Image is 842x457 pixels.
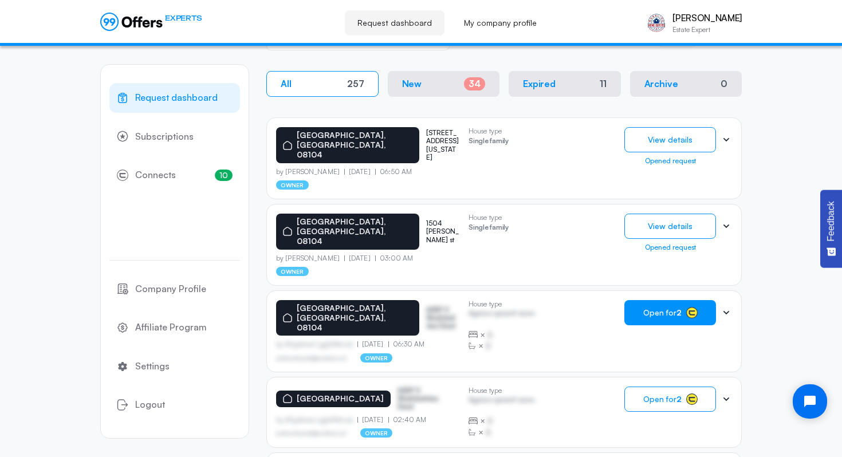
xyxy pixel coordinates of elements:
p: owner [276,180,309,190]
button: New34 [388,71,500,97]
span: 10 [215,170,233,181]
p: owner [360,353,393,363]
span: Affiliate Program [135,320,207,335]
strong: 2 [676,308,682,317]
a: Request dashboard [109,83,240,113]
span: B [486,427,491,438]
a: Settings [109,352,240,381]
p: by [PERSON_NAME] [276,168,344,176]
span: Feedback [826,201,836,241]
p: Expired [523,78,556,89]
p: Estate Expert [672,26,742,33]
div: 34 [464,77,485,90]
span: Open for [643,308,682,317]
p: ASDF S Sfasfdasfdas Dasd [426,306,459,330]
p: 06:30 AM [388,340,425,348]
p: owner [276,267,309,276]
div: 257 [347,78,364,89]
button: Feedback - Show survey [820,190,842,267]
p: [PERSON_NAME] [672,13,742,23]
p: Single family [469,137,509,148]
a: My company profile [451,10,549,36]
p: House type [469,300,534,308]
p: [DATE] [344,168,375,176]
button: Expired11 [509,71,621,97]
span: Company Profile [135,282,206,297]
p: [STREET_ADDRESS][US_STATE] [426,129,459,162]
button: View details [624,127,716,152]
p: [GEOGRAPHIC_DATA], [GEOGRAPHIC_DATA], 08104 [297,131,412,159]
p: House type [469,127,509,135]
p: [DATE] [344,254,375,262]
a: Connects10 [109,160,240,190]
button: View details [624,214,716,239]
p: [DATE] [357,340,388,348]
div: × [469,415,534,427]
button: Open for2 [624,387,716,412]
span: B [486,340,491,352]
p: Agrwsv qwervf oiuns [469,309,534,320]
p: by Afgdsrwe Ljgjkdfsbvas [276,340,357,348]
button: All257 [266,71,379,97]
a: Request dashboard [345,10,444,36]
a: Subscriptions [109,122,240,152]
span: Subscriptions [135,129,194,144]
button: Archive0 [630,71,742,97]
p: [GEOGRAPHIC_DATA], [GEOGRAPHIC_DATA], 08104 [297,217,412,246]
p: Single family [469,223,509,234]
a: EXPERTS [100,13,202,31]
img: Ernesto Matos [645,11,668,34]
div: Opened request [624,243,716,251]
span: B [487,329,493,341]
p: House type [469,387,534,395]
p: 03:00 AM [375,254,414,262]
div: Opened request [624,157,716,165]
span: Connects [135,168,176,183]
p: New [402,78,422,89]
div: 0 [721,78,727,89]
div: × [469,329,534,341]
p: by [PERSON_NAME] [276,254,344,262]
p: 02:40 AM [388,416,427,424]
p: owner [360,428,393,438]
button: Open for2 [624,300,716,325]
div: × [469,340,534,352]
p: 1504 [PERSON_NAME] st [426,219,459,244]
a: Company Profile [109,274,240,304]
p: by Afgdsrwe Ljgjkdfsbvas [276,416,357,424]
span: B [487,415,493,427]
span: Open for [643,395,682,404]
p: asdfasdfasasfd@asdfasd.asf [276,430,347,436]
strong: 2 [676,394,682,404]
p: asdfasdfasasfd@asdfasd.asf [276,354,347,361]
p: All [281,78,292,89]
span: EXPERTS [165,13,202,23]
span: Logout [135,397,165,412]
p: House type [469,214,509,222]
iframe: Tidio Chat [783,375,837,428]
p: [DATE] [357,416,388,424]
span: Request dashboard [135,90,218,105]
div: × [469,427,534,438]
button: Logout [109,390,240,420]
p: Agrwsv qwervf oiuns [469,396,534,407]
span: Settings [135,359,170,374]
p: [GEOGRAPHIC_DATA], [GEOGRAPHIC_DATA], 08104 [297,304,412,332]
p: ASDF S Sfasfdasfdas Dasd [398,387,455,411]
p: [GEOGRAPHIC_DATA] [297,394,384,404]
div: 11 [600,78,607,89]
a: Affiliate Program [109,313,240,342]
p: 06:50 AM [375,168,412,176]
p: Archive [644,78,678,89]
